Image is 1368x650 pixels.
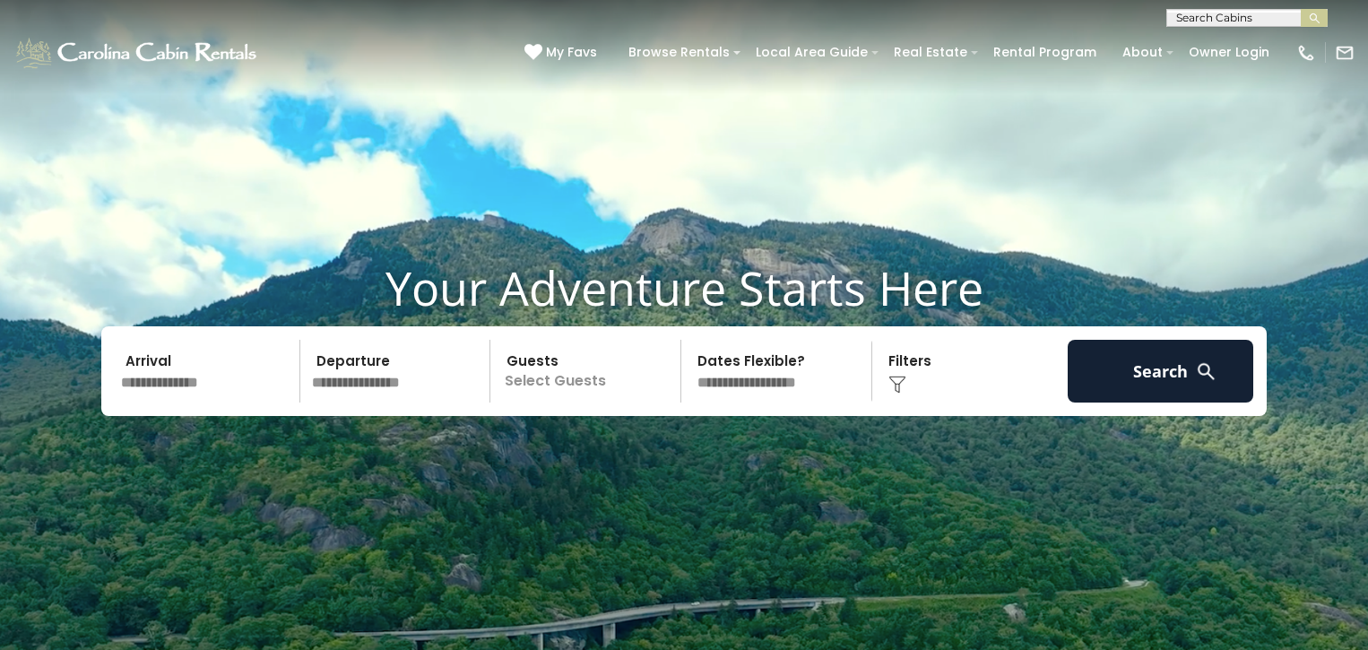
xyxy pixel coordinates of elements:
[13,35,262,71] img: White-1-1-2.png
[885,39,976,66] a: Real Estate
[1113,39,1172,66] a: About
[1195,360,1217,383] img: search-regular-white.png
[747,39,877,66] a: Local Area Guide
[619,39,739,66] a: Browse Rentals
[524,43,602,63] a: My Favs
[546,43,597,62] span: My Favs
[1068,340,1253,403] button: Search
[496,340,680,403] p: Select Guests
[1180,39,1278,66] a: Owner Login
[1296,43,1316,63] img: phone-regular-white.png
[888,376,906,394] img: filter--v1.png
[13,260,1355,316] h1: Your Adventure Starts Here
[1335,43,1355,63] img: mail-regular-white.png
[984,39,1105,66] a: Rental Program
